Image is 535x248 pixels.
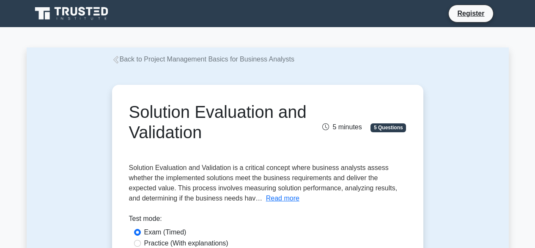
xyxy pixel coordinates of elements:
button: Read more [266,193,299,203]
a: Back to Project Management Basics for Business Analysts [112,56,295,63]
span: 5 minutes [322,123,362,131]
div: Test mode: [129,214,406,227]
a: Register [452,8,489,19]
label: Exam (Timed) [144,227,187,237]
span: Solution Evaluation and Validation is a critical concept where business analysts assess whether t... [129,164,398,202]
span: 5 Questions [370,123,406,132]
h1: Solution Evaluation and Validation [129,102,310,142]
